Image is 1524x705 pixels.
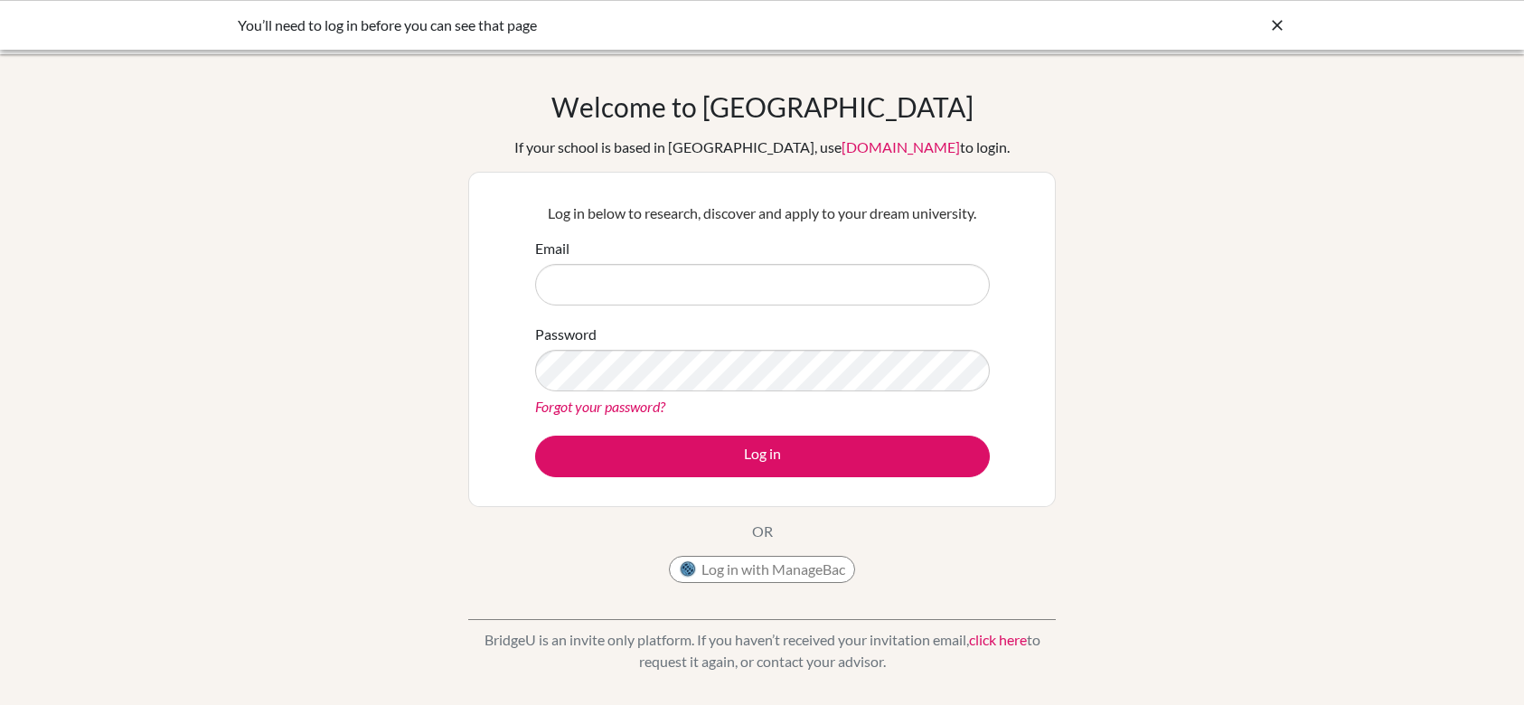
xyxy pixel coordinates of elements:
p: OR [752,521,773,542]
p: BridgeU is an invite only platform. If you haven’t received your invitation email, to request it ... [468,629,1056,672]
a: click here [969,631,1027,648]
label: Password [535,324,597,345]
div: You’ll need to log in before you can see that page [238,14,1015,36]
a: Forgot your password? [535,398,665,415]
label: Email [535,238,569,259]
button: Log in [535,436,990,477]
button: Log in with ManageBac [669,556,855,583]
h1: Welcome to [GEOGRAPHIC_DATA] [551,90,974,123]
a: [DOMAIN_NAME] [842,138,960,155]
p: Log in below to research, discover and apply to your dream university. [535,202,990,224]
div: If your school is based in [GEOGRAPHIC_DATA], use to login. [514,136,1010,158]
